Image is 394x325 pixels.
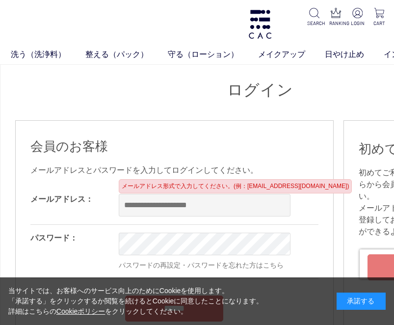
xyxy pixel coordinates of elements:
[329,20,343,27] p: RANKING
[119,179,352,193] div: メールアドレス形式で入力してください。(例：[EMAIL_ADDRESS][DOMAIN_NAME])
[337,293,386,310] div: 承諾する
[307,20,321,27] p: SEARCH
[11,49,85,60] a: 洗う（洗浄料）
[30,234,78,242] label: パスワード：
[372,8,386,27] a: CART
[325,49,384,60] a: 日やけ止め
[56,307,105,315] a: Cookieポリシー
[247,10,273,39] img: logo
[351,20,365,27] p: LOGIN
[372,20,386,27] p: CART
[30,195,93,203] label: メールアドレス：
[30,139,108,154] span: 会員のお客様
[329,8,343,27] a: RANKING
[85,49,168,60] a: 整える（パック）
[307,8,321,27] a: SEARCH
[119,261,284,269] a: パスワードの再設定・パスワードを忘れた方はこちら
[168,49,258,60] a: 守る（ローション）
[351,8,365,27] a: LOGIN
[30,164,318,176] div: メールアドレスとパスワードを入力してログインしてください。
[258,49,325,60] a: メイクアップ
[8,286,263,317] div: 当サイトでは、お客様へのサービス向上のためにCookieを使用します。 「承諾する」をクリックするか閲覧を続けるとCookieに同意したことになります。 詳細はこちらの をクリックしてください。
